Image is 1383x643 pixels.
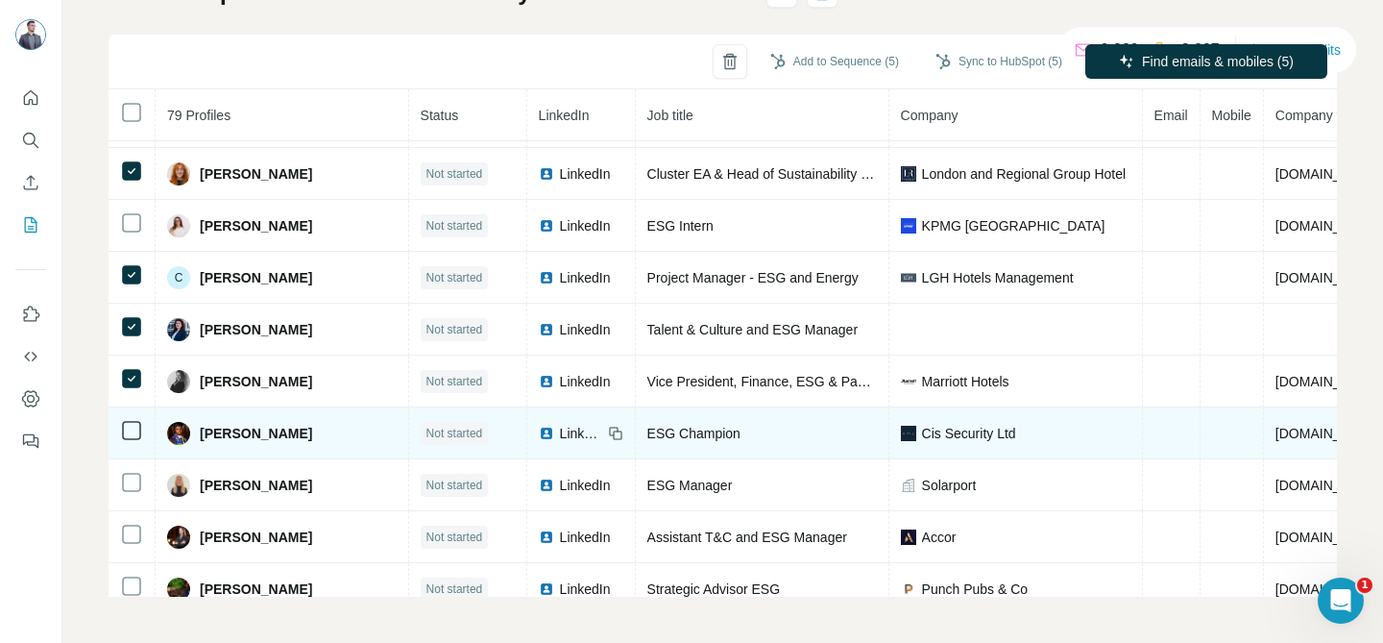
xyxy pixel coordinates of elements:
[1275,478,1383,493] span: [DOMAIN_NAME]
[1101,38,1139,62] p: 9,839
[167,214,190,237] img: Avatar
[901,581,916,597] img: company-logo
[901,270,916,285] img: company-logo
[200,476,312,495] span: [PERSON_NAME]
[539,166,554,182] img: LinkedIn logo
[200,164,312,184] span: [PERSON_NAME]
[560,320,611,339] span: LinkedIn
[560,424,602,443] span: LinkedIn
[15,424,46,458] button: Feedback
[922,47,1076,76] button: Sync to HubSpot (5)
[15,339,46,374] button: Use Surfe API
[1357,578,1372,593] span: 1
[539,581,554,597] img: LinkedIn logo
[1251,37,1341,63] button: Buy credits
[15,208,46,242] button: My lists
[426,425,483,442] span: Not started
[167,266,190,289] div: C
[200,268,312,287] span: [PERSON_NAME]
[539,218,554,234] img: LinkedIn logo
[15,165,46,200] button: Enrich CSV
[901,218,916,234] img: company-logo
[1212,108,1251,123] span: Mobile
[901,374,916,389] img: company-logo
[539,108,590,123] span: LinkedIn
[1275,530,1383,545] span: [DOMAIN_NAME]
[539,374,554,389] img: LinkedIn logo
[167,162,190,185] img: Avatar
[15,382,46,416] button: Dashboard
[15,297,46,332] button: Use Surfe on LinkedIn
[647,374,936,389] span: Vice President, Finance, ESG & Payroll Strategy
[647,530,847,545] span: Assistant T&C and ESG Manager
[200,216,312,235] span: [PERSON_NAME]
[1181,38,1220,62] p: 8,207
[167,474,190,497] img: Avatar
[560,580,611,599] span: LinkedIn
[200,372,312,391] span: [PERSON_NAME]
[426,269,483,286] span: Not started
[901,108,958,123] span: Company
[560,164,611,184] span: LinkedIn
[560,476,611,495] span: LinkedIn
[1275,166,1383,182] span: [DOMAIN_NAME]
[200,528,312,547] span: [PERSON_NAME]
[1275,108,1382,123] span: Company website
[200,320,312,339] span: [PERSON_NAME]
[167,108,230,123] span: 79 Profiles
[1275,426,1383,441] span: [DOMAIN_NAME]
[539,322,554,337] img: LinkedIn logo
[647,322,858,337] span: Talent & Culture and ESG Manager
[426,217,483,235] span: Not started
[560,528,611,547] span: LinkedIn
[922,528,957,547] span: Accor
[539,530,554,545] img: LinkedIn logo
[15,123,46,158] button: Search
[421,108,459,123] span: Status
[922,580,1029,599] span: Punch Pubs & Co
[1142,52,1294,71] span: Find emails & mobiles (5)
[560,372,611,391] span: LinkedIn
[647,478,733,493] span: ESG Manager
[15,81,46,115] button: Quick start
[560,268,611,287] span: LinkedIn
[426,529,483,546] span: Not started
[167,578,190,601] img: Avatar
[922,268,1074,287] span: LGH Hotels Management
[167,370,190,393] img: Avatar
[1275,374,1383,389] span: [DOMAIN_NAME]
[539,478,554,493] img: LinkedIn logo
[1275,218,1383,234] span: [DOMAIN_NAME]
[426,321,483,338] span: Not started
[647,270,859,285] span: Project Manager - ESG and Energy
[200,424,312,443] span: [PERSON_NAME]
[426,373,483,390] span: Not started
[539,426,554,441] img: LinkedIn logo
[426,165,483,183] span: Not started
[200,580,312,599] span: [PERSON_NAME]
[922,216,1105,235] span: KPMG [GEOGRAPHIC_DATA]
[15,19,46,50] img: Avatar
[1154,108,1188,123] span: Email
[901,166,916,182] img: company-logo
[426,581,483,598] span: Not started
[539,270,554,285] img: LinkedIn logo
[757,47,912,76] button: Add to Sequence (5)
[647,108,693,123] span: Job title
[922,372,1009,391] span: Marriott Hotels
[560,216,611,235] span: LinkedIn
[647,218,714,234] span: ESG Intern
[901,530,916,545] img: company-logo
[922,164,1127,184] span: London and Regional Group Hotel
[647,166,1018,182] span: Cluster EA & Head of Sustainability @ [GEOGRAPHIC_DATA]
[1318,578,1364,624] iframe: Intercom live chat
[1085,44,1327,79] button: Find emails & mobiles (5)
[167,318,190,341] img: Avatar
[1275,270,1383,285] span: [DOMAIN_NAME]
[1275,581,1383,597] span: [DOMAIN_NAME]
[647,426,740,441] span: ESG Champion
[647,581,781,597] span: Strategic Advisor ESG
[922,476,977,495] span: Solarport
[426,477,483,494] span: Not started
[922,424,1016,443] span: Cis Security Ltd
